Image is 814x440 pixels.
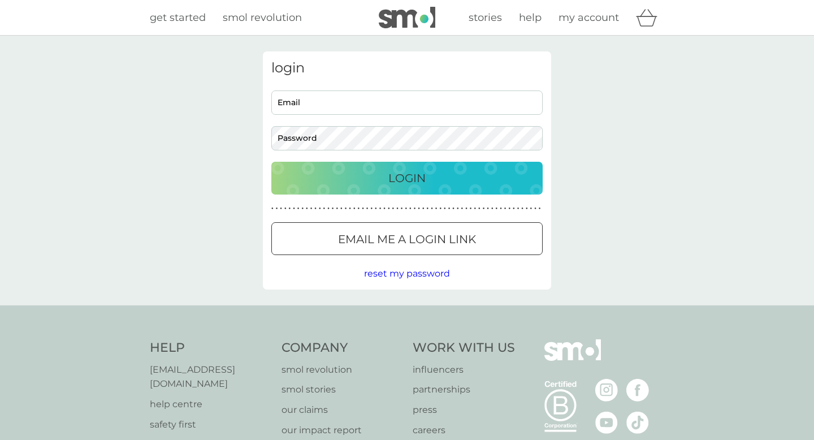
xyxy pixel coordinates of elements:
[508,206,510,212] p: ●
[444,206,446,212] p: ●
[375,206,377,212] p: ●
[297,206,300,212] p: ●
[405,206,407,212] p: ●
[530,206,532,212] p: ●
[340,206,343,212] p: ●
[465,206,467,212] p: ●
[293,206,295,212] p: ●
[413,423,515,438] p: careers
[223,10,302,26] a: smol revolution
[319,206,321,212] p: ●
[487,206,489,212] p: ●
[539,206,541,212] p: ●
[282,403,402,417] a: our claims
[457,206,459,212] p: ●
[392,206,395,212] p: ●
[353,206,356,212] p: ●
[271,222,543,255] button: Email me a login link
[595,379,618,402] img: visit the smol Instagram page
[282,423,402,438] p: our impact report
[282,363,402,377] a: smol revolution
[370,206,373,212] p: ●
[595,411,618,434] img: visit the smol Youtube page
[558,11,619,24] span: my account
[474,206,476,212] p: ●
[626,379,649,402] img: visit the smol Facebook page
[349,206,351,212] p: ●
[636,6,664,29] div: basket
[431,206,433,212] p: ●
[282,382,402,397] a: smol stories
[504,206,506,212] p: ●
[364,268,450,279] span: reset my password
[478,206,480,212] p: ●
[496,206,498,212] p: ●
[362,206,364,212] p: ●
[483,206,485,212] p: ●
[558,10,619,26] a: my account
[500,206,502,212] p: ●
[435,206,438,212] p: ●
[150,11,206,24] span: get started
[364,266,450,281] button: reset my password
[491,206,493,212] p: ●
[396,206,399,212] p: ●
[338,230,476,248] p: Email me a login link
[469,10,502,26] a: stories
[336,206,338,212] p: ●
[519,10,542,26] a: help
[521,206,523,212] p: ●
[306,206,308,212] p: ●
[310,206,313,212] p: ●
[150,10,206,26] a: get started
[366,206,369,212] p: ●
[409,206,412,212] p: ●
[282,339,402,357] h4: Company
[452,206,454,212] p: ●
[276,206,278,212] p: ●
[284,206,287,212] p: ●
[519,11,542,24] span: help
[469,11,502,24] span: stories
[427,206,429,212] p: ●
[414,206,416,212] p: ●
[314,206,317,212] p: ●
[271,60,543,76] h3: login
[150,397,270,412] a: help centre
[401,206,403,212] p: ●
[271,162,543,195] button: Login
[413,339,515,357] h4: Work With Us
[534,206,536,212] p: ●
[413,363,515,377] a: influencers
[513,206,515,212] p: ●
[358,206,360,212] p: ●
[150,339,270,357] h4: Help
[461,206,464,212] p: ●
[332,206,334,212] p: ●
[526,206,528,212] p: ●
[470,206,472,212] p: ●
[379,206,382,212] p: ●
[383,206,386,212] p: ●
[388,206,390,212] p: ●
[323,206,326,212] p: ●
[280,206,282,212] p: ●
[301,206,304,212] p: ●
[448,206,451,212] p: ●
[413,382,515,397] a: partnerships
[150,363,270,391] a: [EMAIL_ADDRESS][DOMAIN_NAME]
[379,7,435,28] img: smol
[626,411,649,434] img: visit the smol Tiktok page
[150,417,270,432] a: safety first
[413,403,515,417] a: press
[271,206,274,212] p: ●
[289,206,291,212] p: ●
